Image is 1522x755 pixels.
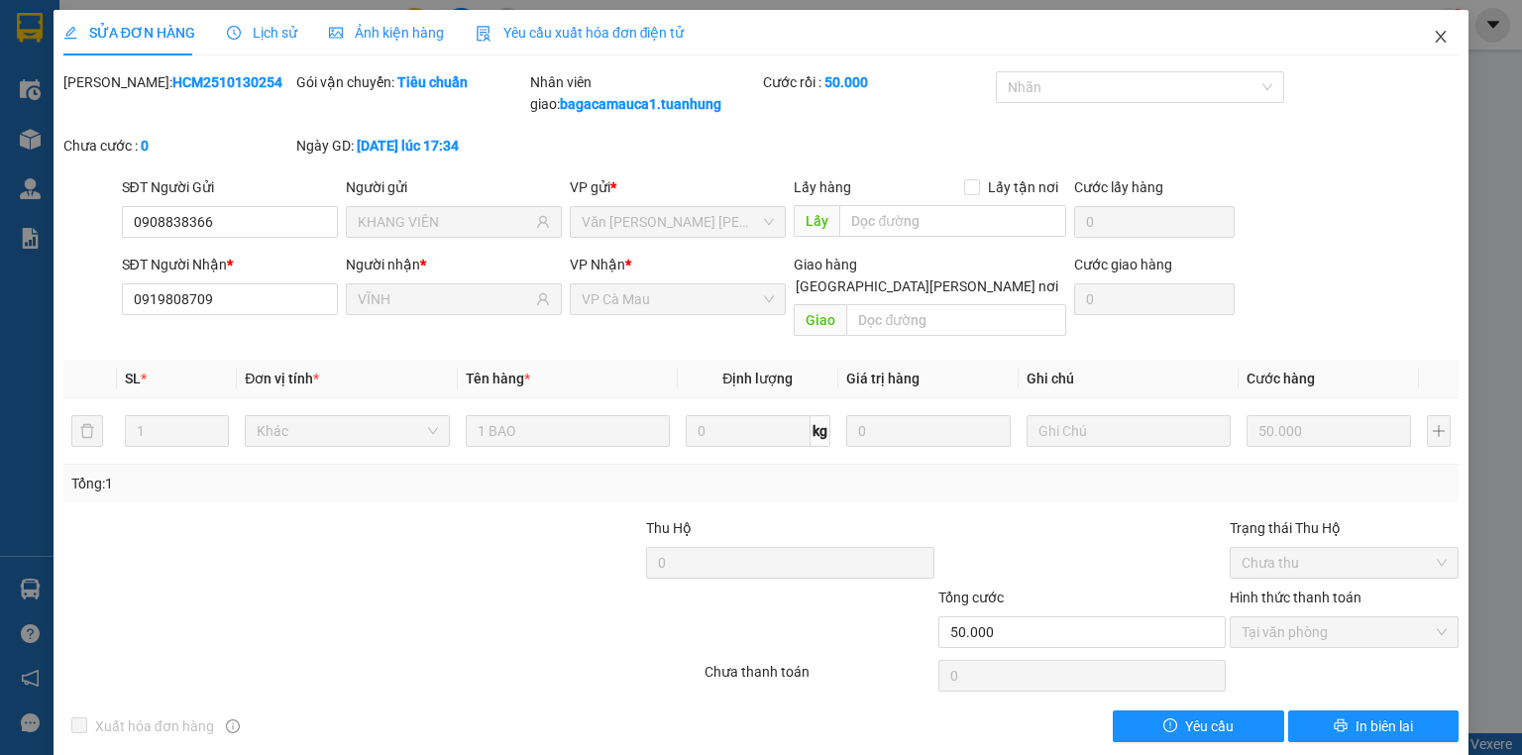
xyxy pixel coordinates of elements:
input: 0 [1247,415,1411,447]
img: icon [476,26,491,42]
th: Ghi chú [1019,360,1239,398]
span: Lấy [794,205,839,237]
b: bagacamauca1.tuanhung [560,96,721,112]
span: Chưa thu [1242,548,1447,578]
span: Giao [794,304,846,336]
b: [PERSON_NAME] [114,13,280,38]
span: kg [811,415,830,447]
div: Tổng: 1 [71,473,589,494]
span: Văn phòng Hồ Chí Minh [582,207,774,237]
span: Yêu cầu xuất hóa đơn điện tử [476,25,685,41]
input: Cước giao hàng [1074,283,1235,315]
input: VD: Bàn, Ghế [466,415,670,447]
span: user [536,215,550,229]
div: Gói vận chuyển: [296,71,525,93]
b: HCM2510130254 [172,74,282,90]
span: printer [1334,718,1348,734]
b: [DATE] lúc 17:34 [357,138,459,154]
span: picture [329,26,343,40]
div: SĐT Người Nhận [122,254,338,275]
input: Ghi Chú [1027,415,1231,447]
button: Close [1413,10,1468,65]
div: Ngày GD: [296,135,525,157]
span: In biên lai [1356,715,1413,737]
input: 0 [846,415,1011,447]
div: Chưa thanh toán [703,661,935,696]
span: Đơn vị tính [245,371,319,386]
b: Tiêu chuẩn [397,74,468,90]
input: Dọc đường [839,205,1066,237]
span: Tên hàng [466,371,530,386]
button: printerIn biên lai [1288,710,1460,742]
div: [PERSON_NAME]: [63,71,292,93]
input: Cước lấy hàng [1074,206,1235,238]
span: user [536,292,550,306]
span: environment [114,48,130,63]
div: Cước rồi : [763,71,992,93]
span: info-circle [226,719,240,733]
div: Người nhận [346,254,562,275]
span: Lấy hàng [794,179,851,195]
span: clock-circle [227,26,241,40]
span: Định lượng [722,371,793,386]
div: Chưa cước : [63,135,292,157]
span: Giá trị hàng [846,371,920,386]
li: 02839.63.63.63 [9,68,378,93]
span: VP Nhận [570,257,625,272]
span: Tại văn phòng [1242,617,1447,647]
div: Người gửi [346,176,562,198]
div: SĐT Người Gửi [122,176,338,198]
span: Giao hàng [794,257,857,272]
span: phone [114,72,130,88]
span: Xuất hóa đơn hàng [87,715,222,737]
span: VP Cà Mau [582,284,774,314]
span: SỬA ĐƠN HÀNG [63,25,195,41]
span: Ảnh kiện hàng [329,25,444,41]
span: close [1433,29,1449,45]
button: exclamation-circleYêu cầu [1113,710,1284,742]
b: 0 [141,138,149,154]
input: Tên người gửi [358,211,532,233]
span: Khác [257,416,437,446]
div: VP gửi [570,176,786,198]
input: Tên người nhận [358,288,532,310]
button: plus [1427,415,1451,447]
span: Yêu cầu [1185,715,1234,737]
li: 85 [PERSON_NAME] [9,44,378,68]
span: Tổng cước [938,590,1004,605]
span: Lấy tận nơi [980,176,1066,198]
b: 50.000 [824,74,868,90]
span: exclamation-circle [1163,718,1177,734]
label: Hình thức thanh toán [1230,590,1361,605]
label: Cước giao hàng [1074,257,1172,272]
span: Thu Hộ [646,520,692,536]
span: Cước hàng [1247,371,1315,386]
button: delete [71,415,103,447]
div: Nhân viên giao: [530,71,759,115]
span: [GEOGRAPHIC_DATA][PERSON_NAME] nơi [788,275,1066,297]
span: SL [125,371,141,386]
b: GỬI : VP Cà Mau [9,124,210,157]
span: edit [63,26,77,40]
label: Cước lấy hàng [1074,179,1163,195]
span: Lịch sử [227,25,297,41]
input: Dọc đường [846,304,1066,336]
div: Trạng thái Thu Hộ [1230,517,1459,539]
